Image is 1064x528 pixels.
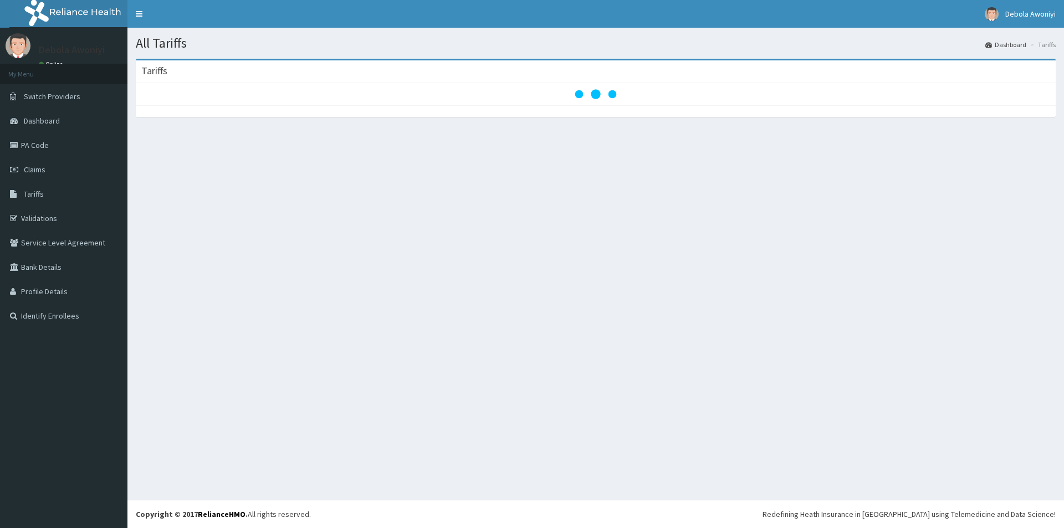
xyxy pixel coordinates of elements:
[1027,40,1056,49] li: Tariffs
[24,91,80,101] span: Switch Providers
[39,45,105,55] p: Debola Awoniyi
[127,500,1064,528] footer: All rights reserved.
[136,509,248,519] strong: Copyright © 2017 .
[39,60,65,68] a: Online
[985,7,999,21] img: User Image
[763,509,1056,520] div: Redefining Heath Insurance in [GEOGRAPHIC_DATA] using Telemedicine and Data Science!
[24,165,45,175] span: Claims
[141,66,167,76] h3: Tariffs
[6,33,30,58] img: User Image
[985,40,1026,49] a: Dashboard
[198,509,245,519] a: RelianceHMO
[136,36,1056,50] h1: All Tariffs
[1005,9,1056,19] span: Debola Awoniyi
[574,72,618,116] svg: audio-loading
[24,116,60,126] span: Dashboard
[24,189,44,199] span: Tariffs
